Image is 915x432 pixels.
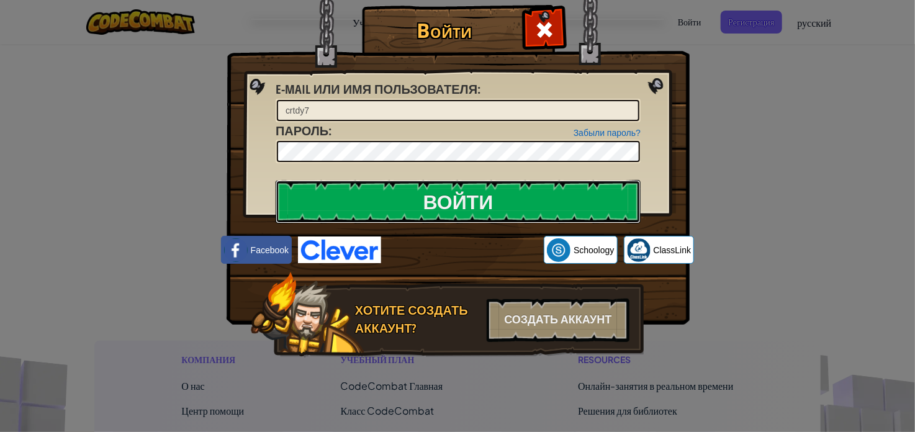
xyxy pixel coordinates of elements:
[298,236,381,263] img: clever-logo-blue.png
[276,122,328,139] span: Пароль
[251,244,289,256] span: Facebook
[627,238,651,262] img: classlink-logo-small.png
[276,81,477,97] span: E-mail или имя пользователя
[381,236,544,264] iframe: Кнопка "Войти с аккаунтом Google"
[276,122,331,140] label: :
[654,244,692,256] span: ClassLink
[547,238,570,262] img: schoology.png
[574,244,614,256] span: Schoology
[574,128,641,138] a: Забыли пароль?
[276,180,641,223] input: Войти
[224,238,248,262] img: facebook_small.png
[355,302,479,337] div: Хотите создать аккаунт?
[365,19,523,41] h1: Войти
[487,299,629,342] div: Создать аккаунт
[276,81,480,99] label: :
